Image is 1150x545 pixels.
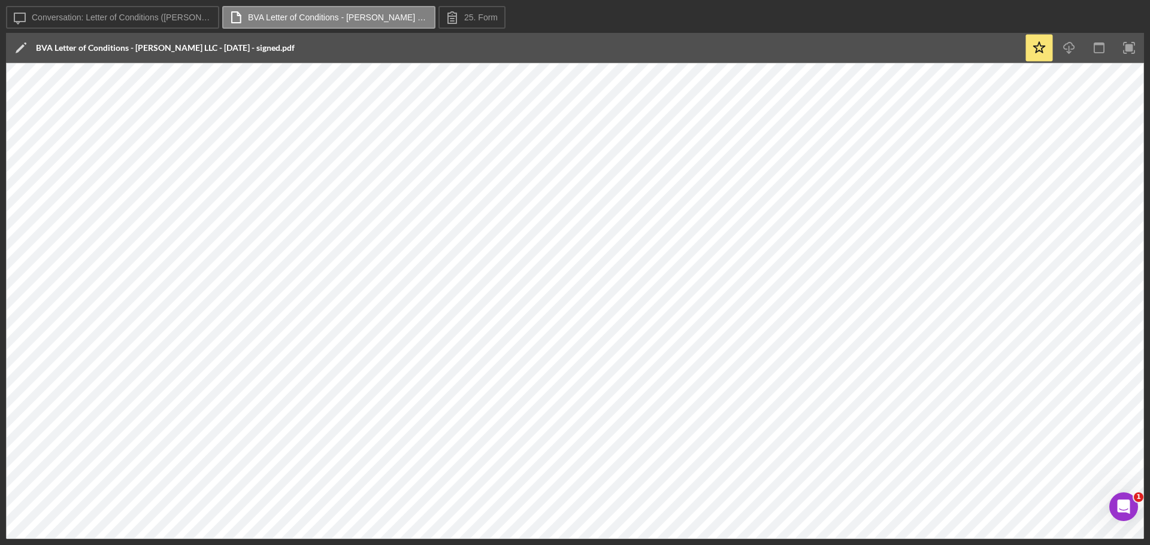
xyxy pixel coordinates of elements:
[36,43,295,53] div: BVA Letter of Conditions - [PERSON_NAME] LLC - [DATE] - signed.pdf
[438,6,506,29] button: 25. Form
[32,13,211,22] label: Conversation: Letter of Conditions ([PERSON_NAME])
[222,6,435,29] button: BVA Letter of Conditions - [PERSON_NAME] LLC - [DATE] - signed.pdf
[248,13,428,22] label: BVA Letter of Conditions - [PERSON_NAME] LLC - [DATE] - signed.pdf
[6,6,219,29] button: Conversation: Letter of Conditions ([PERSON_NAME])
[464,13,498,22] label: 25. Form
[1109,492,1138,521] iframe: Intercom live chat
[1134,492,1143,502] span: 1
